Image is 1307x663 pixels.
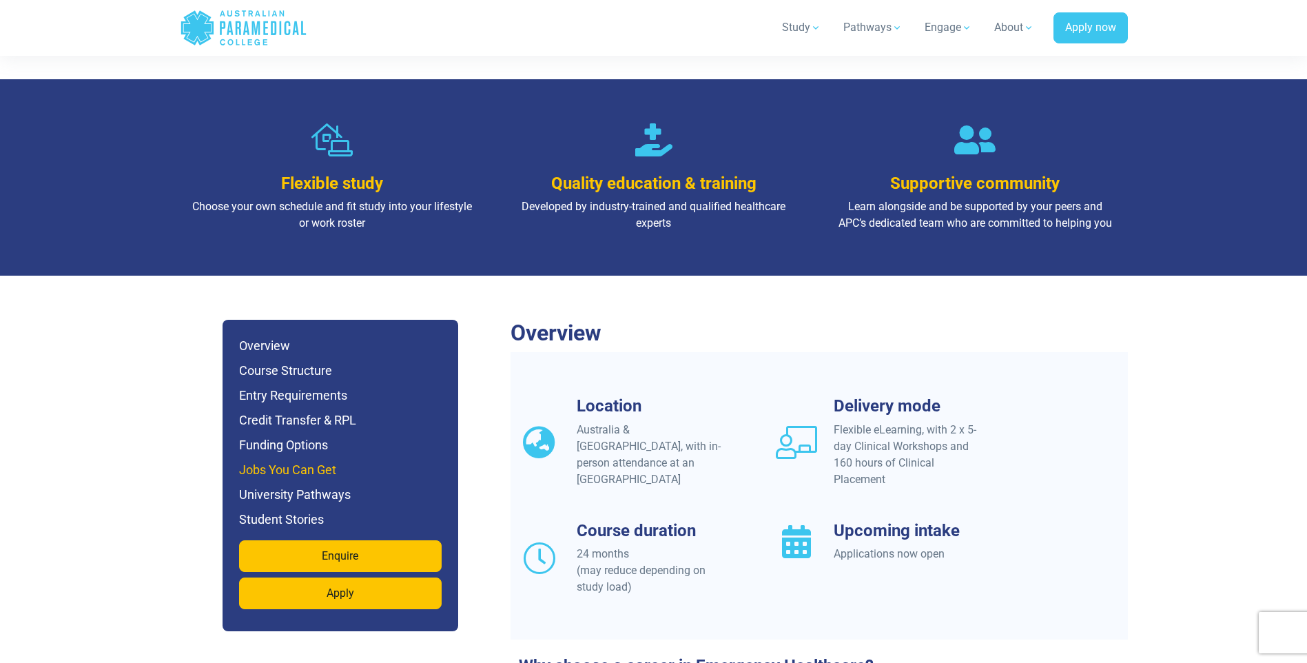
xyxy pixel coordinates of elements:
a: Apply now [1053,12,1128,44]
a: Enquire [239,540,442,572]
a: Engage [916,8,980,47]
h3: Upcoming intake [834,521,983,541]
h6: Student Stories [239,510,442,529]
h2: Overview [511,320,1128,346]
h6: Credit Transfer & RPL [239,411,442,430]
h3: Delivery mode [834,396,983,416]
h6: Course Structure [239,361,442,380]
h6: Funding Options [239,436,442,455]
div: Applications now open [834,546,983,562]
h6: University Pathways [239,485,442,504]
h3: Flexible study [191,174,474,194]
a: About [986,8,1042,47]
div: Australia & [GEOGRAPHIC_DATA], with in-person attendance at an [GEOGRAPHIC_DATA] [577,422,726,488]
p: Developed by industry-trained and qualified healthcare experts [512,198,795,232]
p: Choose your own schedule and fit study into your lifestyle or work roster [191,198,474,232]
div: 24 months (may reduce depending on study load) [577,546,726,595]
div: Flexible eLearning, with 2 x 5-day Clinical Workshops and 160 hours of Clinical Placement [834,422,983,488]
a: Study [774,8,830,47]
h6: Overview [239,336,442,356]
a: Australian Paramedical College [180,6,307,50]
h6: Jobs You Can Get [239,460,442,480]
p: Learn alongside and be supported by your peers and APC’s dedicated team who are committed to help... [834,198,1117,232]
h3: Location [577,396,726,416]
a: Pathways [835,8,911,47]
h3: Quality education & training [512,174,795,194]
a: Apply [239,578,442,609]
h3: Course duration [577,521,726,541]
h3: Supportive community [834,174,1117,194]
h6: Entry Requirements [239,386,442,405]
